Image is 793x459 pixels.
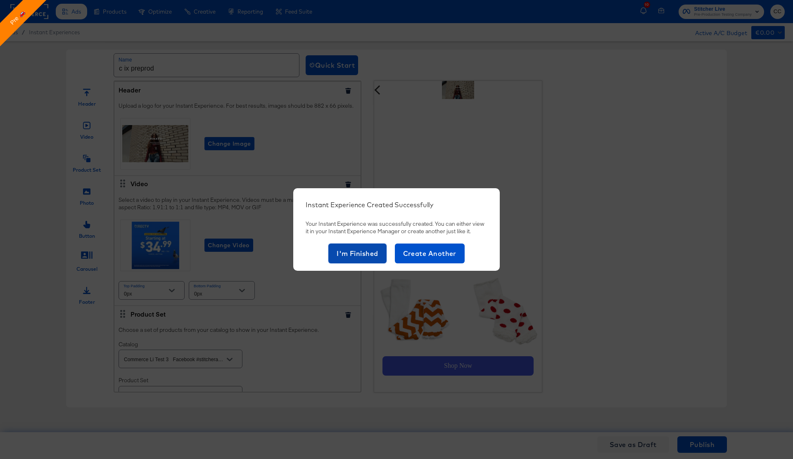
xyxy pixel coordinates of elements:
[395,244,465,263] button: Create Another
[337,248,378,259] span: I'm Finished
[328,244,387,263] button: I'm Finished
[306,201,433,209] div: Instant Experience Created Successfully
[403,248,456,259] span: Create Another
[306,220,487,235] div: Your Instant Experience was successfully created. You can either view it in your Instant Experien...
